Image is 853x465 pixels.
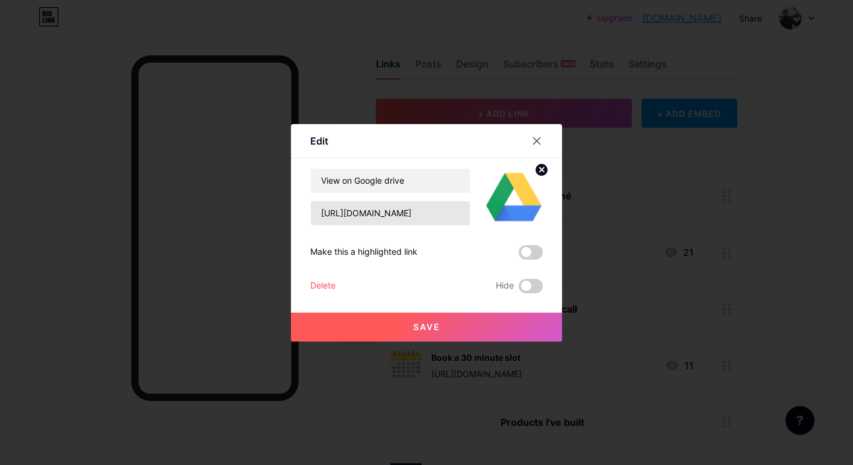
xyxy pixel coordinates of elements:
button: Save [291,313,562,342]
div: Edit [310,134,328,148]
input: URL [311,201,470,225]
img: link_thumbnail [485,168,543,226]
div: Delete [310,279,336,293]
input: Title [311,169,470,193]
div: Make this a highlighted link [310,245,417,260]
span: Save [413,322,440,332]
span: Hide [496,279,514,293]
